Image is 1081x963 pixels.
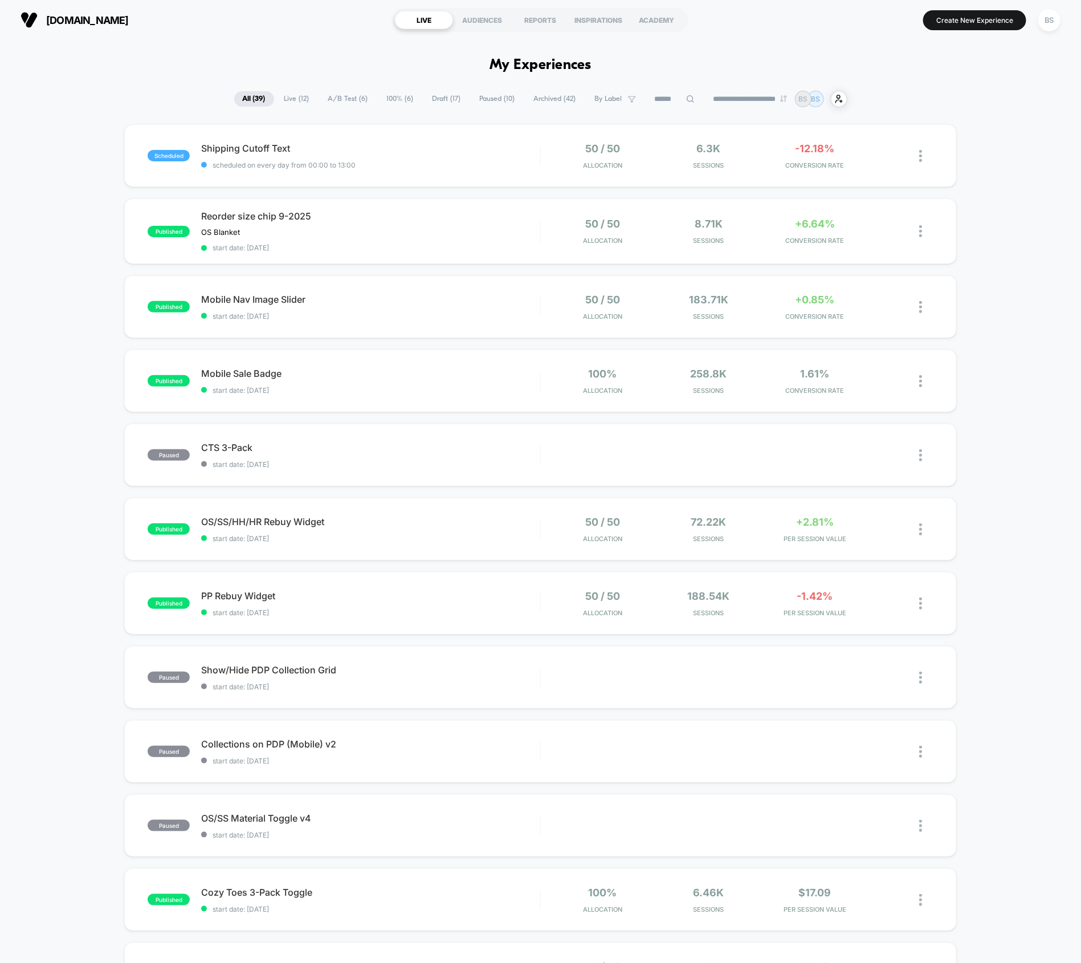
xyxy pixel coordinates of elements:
[21,11,38,29] img: Visually logo
[659,237,759,245] span: Sessions
[148,820,190,831] span: paused
[201,386,540,395] span: start date: [DATE]
[395,11,453,29] div: LIVE
[525,91,585,107] span: Archived ( 42 )
[201,738,540,750] span: Collections on PDP (Mobile) v2
[148,746,190,757] span: paused
[471,91,524,107] span: Paused ( 10 )
[801,368,830,380] span: 1.61%
[276,91,318,107] span: Live ( 12 )
[765,312,865,320] span: CONVERSION RATE
[659,387,759,395] span: Sessions
[1038,9,1060,31] div: BS
[691,516,727,528] span: 72.22k
[765,905,865,913] span: PER SESSION VALUE
[201,664,540,676] span: Show/Hide PDP Collection Grid
[659,161,759,169] span: Sessions
[659,905,759,913] span: Sessions
[694,887,724,899] span: 6.46k
[148,598,190,609] span: published
[201,143,540,154] span: Shipping Cutoff Text
[919,672,922,684] img: close
[919,225,922,237] img: close
[201,757,540,765] span: start date: [DATE]
[148,894,190,905] span: published
[201,161,540,169] span: scheduled on every day from 00:00 to 13:00
[765,609,865,617] span: PER SESSION VALUE
[659,312,759,320] span: Sessions
[695,218,723,230] span: 8.71k
[201,534,540,543] span: start date: [DATE]
[919,301,922,313] img: close
[201,442,540,453] span: CTS 3-Pack
[201,887,540,898] span: Cozy Toes 3-Pack Toggle
[489,57,592,74] h1: My Experiences
[796,516,834,528] span: +2.81%
[148,150,190,161] span: scheduled
[796,294,835,306] span: +0.85%
[148,226,190,237] span: published
[691,368,727,380] span: 258.8k
[201,312,540,320] span: start date: [DATE]
[201,460,540,469] span: start date: [DATE]
[583,237,622,245] span: Allocation
[201,590,540,602] span: PP Rebuy Widget
[148,523,190,535] span: published
[811,95,820,103] p: BS
[797,590,833,602] span: -1.42%
[201,294,540,305] span: Mobile Nav Image Slider
[585,590,620,602] span: 50 / 50
[795,218,835,230] span: +6.64%
[923,10,1026,30] button: Create New Experience
[378,91,422,107] span: 100% ( 6 )
[201,831,540,839] span: start date: [DATE]
[689,294,728,306] span: 183.71k
[765,535,865,543] span: PER SESSION VALUE
[569,11,627,29] div: INSPIRATIONS
[583,609,622,617] span: Allocation
[46,14,129,26] span: [DOMAIN_NAME]
[798,95,807,103] p: BS
[201,368,540,379] span: Mobile Sale Badge
[148,375,190,387] span: published
[585,143,620,155] span: 50 / 50
[919,150,922,162] img: close
[583,905,622,913] span: Allocation
[585,218,620,230] span: 50 / 50
[201,243,540,252] span: start date: [DATE]
[17,11,132,29] button: [DOMAIN_NAME]
[201,210,540,222] span: Reorder size chip 9-2025
[234,91,274,107] span: All ( 39 )
[585,516,620,528] span: 50 / 50
[919,598,922,610] img: close
[511,11,569,29] div: REPORTS
[799,887,831,899] span: $17.09
[595,95,622,103] span: By Label
[1035,9,1064,32] button: BS
[583,161,622,169] span: Allocation
[148,301,190,312] span: published
[320,91,377,107] span: A/B Test ( 6 )
[765,161,865,169] span: CONVERSION RATE
[919,523,922,535] img: close
[796,143,835,155] span: -12.18%
[201,227,240,237] span: OS Blanket
[201,905,540,913] span: start date: [DATE]
[627,11,686,29] div: ACADEMY
[765,387,865,395] span: CONVERSION RATE
[583,312,622,320] span: Allocation
[453,11,511,29] div: AUDIENCES
[919,894,922,906] img: close
[919,449,922,461] img: close
[424,91,470,107] span: Draft ( 17 )
[583,387,622,395] span: Allocation
[201,682,540,691] span: start date: [DATE]
[765,237,865,245] span: CONVERSION RATE
[588,368,617,380] span: 100%
[583,535,622,543] span: Allocation
[201,516,540,527] span: OS/SS/HH/HR Rebuy Widget
[697,143,721,155] span: 6.3k
[919,746,922,758] img: close
[780,95,787,102] img: end
[688,590,730,602] span: 188.54k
